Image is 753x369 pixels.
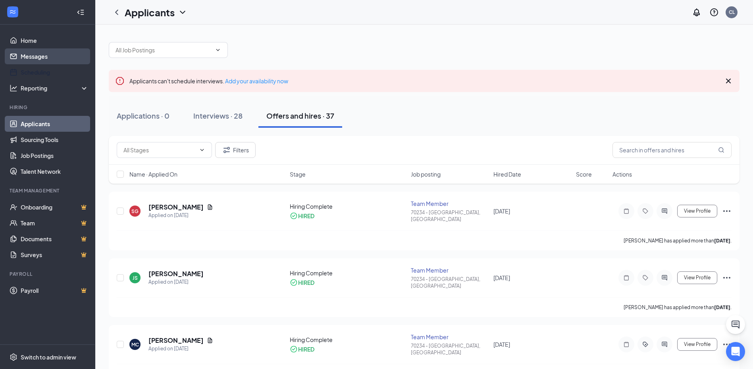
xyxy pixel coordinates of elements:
svg: ActiveChat [660,208,669,214]
input: All Stages [123,146,196,154]
b: [DATE] [714,304,730,310]
svg: Cross [724,76,733,86]
svg: Error [115,76,125,86]
div: JS [133,275,138,281]
input: Search in offers and hires [612,142,732,158]
a: DocumentsCrown [21,231,89,247]
div: Switch to admin view [21,353,76,361]
div: Applications · 0 [117,111,169,121]
b: [DATE] [714,238,730,244]
button: View Profile [677,205,717,217]
div: HIRED [298,212,314,220]
h5: [PERSON_NAME] [148,336,204,345]
svg: Collapse [77,8,85,16]
svg: Tag [641,275,650,281]
div: Open Intercom Messenger [726,342,745,361]
a: Scheduling [21,64,89,80]
div: Hiring Complete [290,269,406,277]
span: View Profile [684,275,711,281]
div: Team Member [411,266,489,274]
a: SurveysCrown [21,247,89,263]
div: Team Management [10,187,87,194]
button: View Profile [677,271,717,284]
h5: [PERSON_NAME] [148,269,204,278]
svg: CheckmarkCircle [290,345,298,353]
p: [PERSON_NAME] has applied more than . [624,237,732,244]
div: Hiring Complete [290,336,406,344]
svg: Ellipses [722,273,732,283]
a: Add your availability now [225,77,288,85]
h1: Applicants [125,6,175,19]
span: View Profile [684,342,711,347]
p: [PERSON_NAME] has applied more than . [624,304,732,311]
div: SG [131,208,139,215]
div: Hiring Complete [290,202,406,210]
svg: Analysis [10,84,17,92]
span: Actions [612,170,632,178]
div: 70234 - [GEOGRAPHIC_DATA], [GEOGRAPHIC_DATA] [411,209,489,223]
svg: ActiveTag [641,341,650,348]
svg: MagnifyingGlass [718,147,724,153]
div: 70234 - [GEOGRAPHIC_DATA], [GEOGRAPHIC_DATA] [411,276,489,289]
svg: ChevronLeft [112,8,121,17]
span: [DATE] [493,208,510,215]
svg: QuestionInfo [709,8,719,17]
button: Filter Filters [215,142,256,158]
a: Sourcing Tools [21,132,89,148]
div: Offers and hires · 37 [266,111,334,121]
h5: [PERSON_NAME] [148,203,204,211]
span: [DATE] [493,274,510,281]
button: ChatActive [726,315,745,334]
div: Payroll [10,271,87,277]
span: Name · Applied On [129,170,177,178]
a: Messages [21,48,89,64]
div: Team Member [411,333,489,341]
svg: Document [207,337,213,344]
div: CL [729,9,735,15]
a: TeamCrown [21,215,89,231]
svg: Note [622,208,631,214]
span: Stage [290,170,306,178]
div: Team Member [411,200,489,208]
a: OnboardingCrown [21,199,89,215]
div: MC [131,341,139,348]
a: Job Postings [21,148,89,163]
span: Hired Date [493,170,521,178]
a: PayrollCrown [21,283,89,298]
svg: Notifications [692,8,701,17]
svg: Ellipses [722,206,732,216]
svg: ChevronDown [178,8,187,17]
a: Talent Network [21,163,89,179]
div: HIRED [298,345,314,353]
svg: ChatActive [731,320,740,329]
span: Score [576,170,592,178]
span: View Profile [684,208,711,214]
input: All Job Postings [116,46,212,54]
svg: Note [622,341,631,348]
span: [DATE] [493,341,510,348]
svg: Ellipses [722,340,732,349]
div: 70234 - [GEOGRAPHIC_DATA], [GEOGRAPHIC_DATA] [411,342,489,356]
svg: Tag [641,208,650,214]
span: Job posting [411,170,441,178]
svg: CheckmarkCircle [290,212,298,220]
span: Applicants can't schedule interviews. [129,77,288,85]
button: View Profile [677,338,717,351]
svg: ActiveChat [660,275,669,281]
svg: Note [622,275,631,281]
svg: ChevronDown [199,147,205,153]
div: Hiring [10,104,87,111]
div: Applied on [DATE] [148,211,213,219]
div: Interviews · 28 [193,111,243,121]
a: Applicants [21,116,89,132]
div: HIRED [298,279,314,286]
svg: WorkstreamLogo [9,8,17,16]
div: Reporting [21,84,89,92]
div: Applied on [DATE] [148,345,213,353]
a: Home [21,33,89,48]
svg: ChevronDown [215,47,221,53]
svg: CheckmarkCircle [290,279,298,286]
svg: Filter [222,145,231,155]
div: Applied on [DATE] [148,278,204,286]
